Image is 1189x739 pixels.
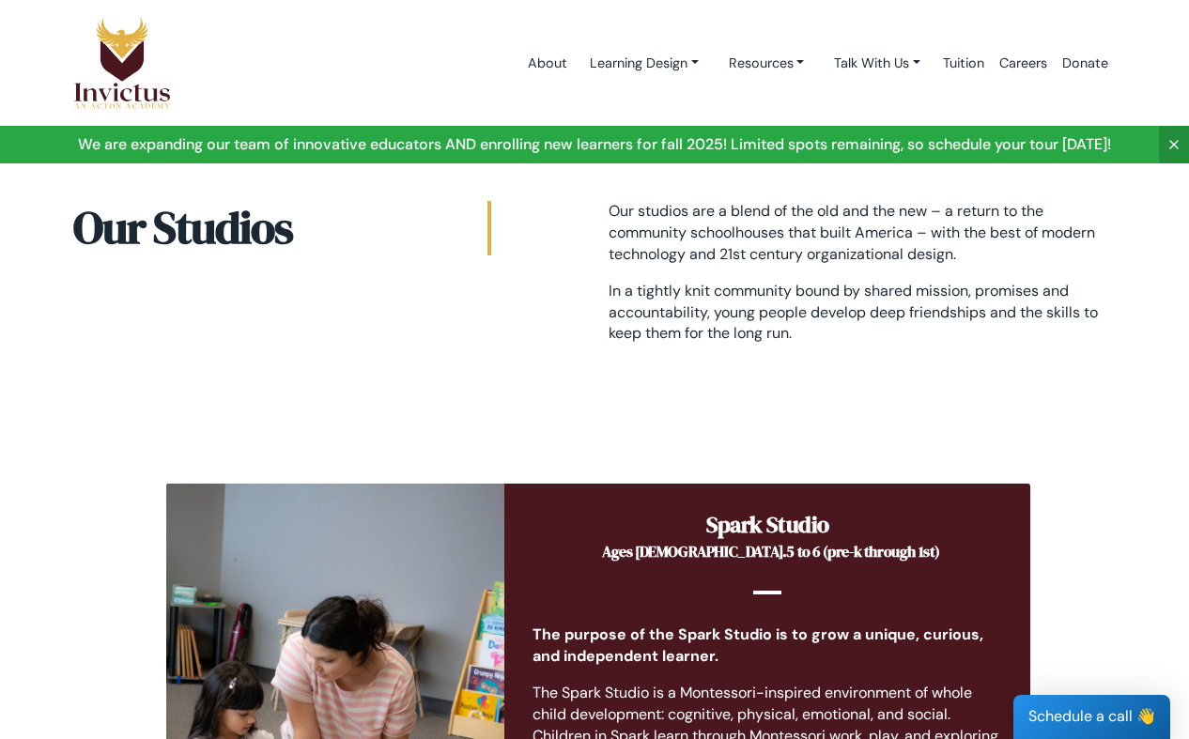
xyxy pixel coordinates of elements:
[575,46,714,81] a: Learning Design
[1055,23,1116,103] a: Donate
[992,23,1055,103] a: Careers
[533,512,1002,539] h2: Spark Studio
[73,201,491,255] h2: Our Studios
[1013,695,1170,739] div: Schedule a call 👋
[520,23,575,103] a: About
[73,16,171,110] img: Logo
[533,624,1002,668] p: The purpose of the Spark Studio is to grow a unique, curious, and independent learner.
[609,201,1116,266] p: Our studios are a blend of the old and the new – a return to the community schoolhouses that buil...
[819,46,935,81] a: Talk With Us
[609,281,1116,346] p: In a tightly knit community bound by shared mission, promises and accountability, young people de...
[540,543,1002,561] h5: Ages [DEMOGRAPHIC_DATA].5 to 6 (pre-k through 1st)
[714,46,820,81] a: Resources
[935,23,992,103] a: Tuition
